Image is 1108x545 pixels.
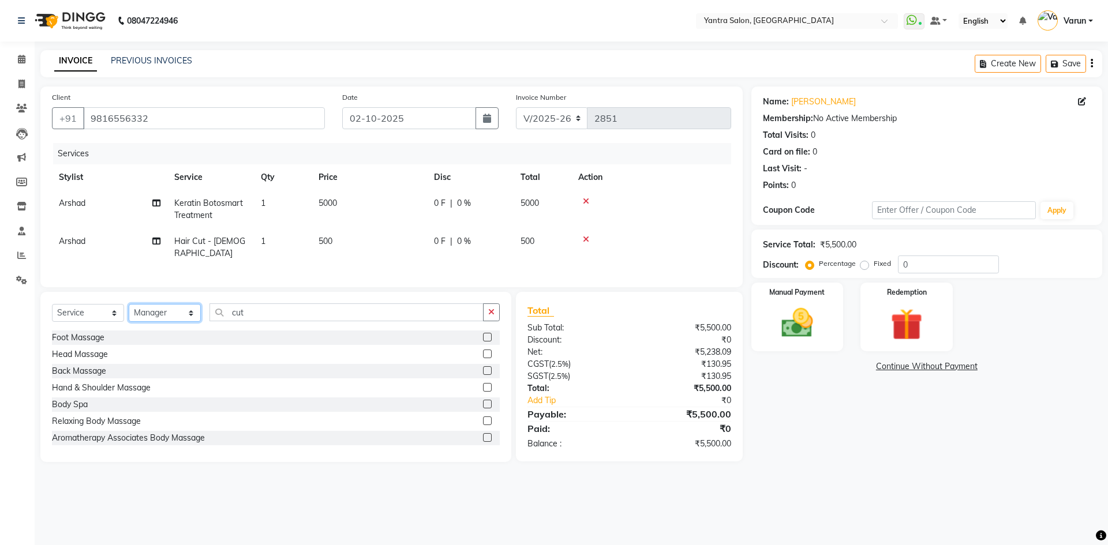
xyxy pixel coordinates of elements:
[52,415,141,427] div: Relaxing Body Massage
[52,432,205,444] div: Aromatherapy Associates Body Massage
[629,438,739,450] div: ₹5,500.00
[629,334,739,346] div: ₹0
[52,107,84,129] button: +91
[763,239,815,251] div: Service Total:
[571,164,731,190] th: Action
[52,92,70,103] label: Client
[647,394,739,407] div: ₹0
[519,370,629,382] div: ( )
[629,322,739,334] div: ₹5,500.00
[52,399,88,411] div: Body Spa
[763,163,802,175] div: Last Visit:
[174,198,243,220] span: Keratin Botosmart Treatment
[975,55,1041,73] button: Create New
[457,235,471,247] span: 0 %
[1040,202,1073,219] button: Apply
[261,198,265,208] span: 1
[629,422,739,435] div: ₹0
[174,236,245,258] span: Hair Cut - [DEMOGRAPHIC_DATA]
[516,92,566,103] label: Invoice Number
[127,5,178,37] b: 08047224946
[629,358,739,370] div: ₹130.95
[521,236,534,246] span: 500
[312,164,427,190] th: Price
[53,143,740,164] div: Services
[887,287,927,298] label: Redemption
[434,197,446,209] span: 0 F
[527,305,554,317] span: Total
[519,322,629,334] div: Sub Total:
[519,438,629,450] div: Balance :
[629,370,739,382] div: ₹130.95
[457,197,471,209] span: 0 %
[209,303,484,321] input: Search or Scan
[261,236,265,246] span: 1
[527,371,548,381] span: SGST
[52,348,108,360] div: Head Massage
[763,96,789,108] div: Name:
[450,197,452,209] span: |
[519,382,629,394] div: Total:
[804,163,807,175] div: -
[813,146,817,158] div: 0
[29,5,108,37] img: logo
[1038,10,1058,31] img: Varun
[1064,15,1086,27] span: Varun
[763,112,813,125] div: Membership:
[254,164,312,190] th: Qty
[791,96,856,108] a: [PERSON_NAME]
[319,198,337,208] span: 5000
[772,305,823,341] img: _cash.svg
[819,258,856,269] label: Percentage
[514,164,571,190] th: Total
[629,382,739,394] div: ₹5,500.00
[52,332,104,344] div: Foot Massage
[791,179,796,191] div: 0
[52,164,167,190] th: Stylist
[450,235,452,247] span: |
[769,287,825,298] label: Manual Payment
[519,422,629,435] div: Paid:
[763,129,808,141] div: Total Visits:
[52,365,106,377] div: Back Massage
[519,394,647,407] a: Add Tip
[59,236,85,246] span: Arshad
[811,129,815,141] div: 0
[342,92,358,103] label: Date
[763,146,810,158] div: Card on file:
[820,239,856,251] div: ₹5,500.00
[763,204,872,216] div: Coupon Code
[519,346,629,358] div: Net:
[629,407,739,421] div: ₹5,500.00
[434,235,446,247] span: 0 F
[629,346,739,358] div: ₹5,238.09
[83,107,325,129] input: Search by Name/Mobile/Email/Code
[754,360,1100,373] a: Continue Without Payment
[874,258,891,269] label: Fixed
[763,259,799,271] div: Discount:
[519,358,629,370] div: ( )
[519,407,629,421] div: Payable:
[1046,55,1086,73] button: Save
[519,334,629,346] div: Discount:
[52,382,151,394] div: Hand & Shoulder Massage
[521,198,539,208] span: 5000
[551,371,568,381] span: 2.5%
[427,164,514,190] th: Disc
[59,198,85,208] span: Arshad
[763,112,1091,125] div: No Active Membership
[54,51,97,72] a: INVOICE
[881,305,933,344] img: _gift.svg
[763,179,789,191] div: Points:
[527,359,549,369] span: CGST
[319,236,332,246] span: 500
[872,201,1036,219] input: Enter Offer / Coupon Code
[167,164,254,190] th: Service
[111,55,192,66] a: PREVIOUS INVOICES
[551,359,568,369] span: 2.5%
